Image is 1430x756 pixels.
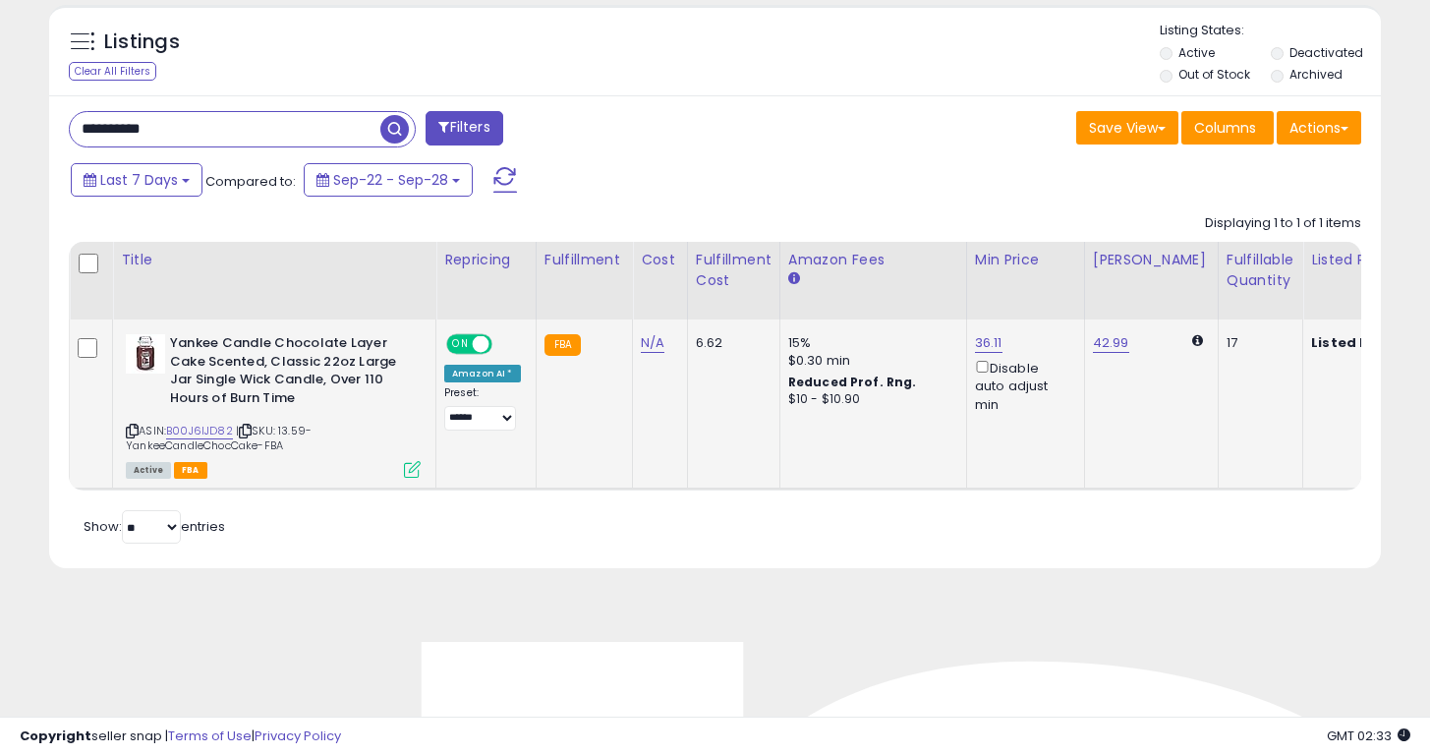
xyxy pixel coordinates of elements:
[489,336,521,353] span: OFF
[1289,66,1343,83] label: Archived
[121,250,428,270] div: Title
[544,334,581,356] small: FBA
[444,250,528,270] div: Repricing
[166,423,233,439] a: B00J6IJD82
[1178,44,1215,61] label: Active
[788,391,951,408] div: $10 - $10.90
[1194,118,1256,138] span: Columns
[1160,22,1381,40] p: Listing States:
[1227,334,1287,352] div: 17
[975,357,1069,414] div: Disable auto adjust min
[205,172,296,191] span: Compared to:
[788,352,951,370] div: $0.30 min
[444,365,521,382] div: Amazon AI *
[84,517,225,536] span: Show: entries
[788,374,917,390] b: Reduced Prof. Rng.
[426,111,502,145] button: Filters
[104,29,180,56] h5: Listings
[304,163,473,197] button: Sep-22 - Sep-28
[174,462,207,479] span: FBA
[788,270,800,288] small: Amazon Fees.
[1289,44,1363,61] label: Deactivated
[975,250,1076,270] div: Min Price
[444,386,521,431] div: Preset:
[1205,214,1361,233] div: Displaying 1 to 1 of 1 items
[788,334,951,352] div: 15%
[696,334,765,352] div: 6.62
[788,250,958,270] div: Amazon Fees
[170,334,409,412] b: Yankee Candle Chocolate Layer Cake Scented, Classic 22oz Large Jar Single Wick Candle, Over 110 H...
[1093,333,1129,353] a: 42.99
[544,250,624,270] div: Fulfillment
[333,170,448,190] span: Sep-22 - Sep-28
[696,250,772,291] div: Fulfillment Cost
[1093,250,1210,270] div: [PERSON_NAME]
[641,333,664,353] a: N/A
[1076,111,1178,145] button: Save View
[1181,111,1274,145] button: Columns
[126,334,421,476] div: ASIN:
[1227,250,1294,291] div: Fulfillable Quantity
[448,336,473,353] span: ON
[126,334,165,374] img: 41za8z2tsAL._SL40_.jpg
[71,163,202,197] button: Last 7 Days
[975,333,1002,353] a: 36.11
[641,250,679,270] div: Cost
[1178,66,1250,83] label: Out of Stock
[100,170,178,190] span: Last 7 Days
[69,62,156,81] div: Clear All Filters
[126,423,312,452] span: | SKU: 13.59-YankeeCandleChocCake-FBA
[1277,111,1361,145] button: Actions
[126,462,171,479] span: All listings currently available for purchase on Amazon
[1311,333,1401,352] b: Listed Price:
